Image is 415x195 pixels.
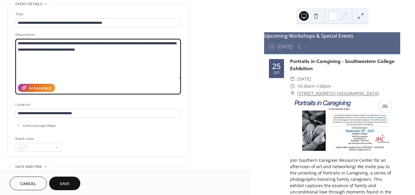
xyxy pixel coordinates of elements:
span: Date and time [15,164,42,170]
div: AI Assistant [29,85,51,92]
div: Location [15,102,180,108]
span: Save [60,181,70,187]
span: 10:30am [297,83,314,90]
span: 1:00pm [316,83,331,90]
span: Event details [15,1,42,7]
div: Portraits in Caregiving - Southwestern College Exhibition [290,58,395,72]
div: Description [15,32,180,38]
a: [STREET_ADDRESS] [GEOGRAPHIC_DATA] [297,90,379,97]
div: Event color [15,136,61,142]
button: Save [49,177,80,190]
div: Sep [273,71,280,75]
span: [DATE] [297,75,311,83]
span: Link to Google Maps [23,123,56,129]
span: - [314,83,316,90]
div: Upcoming Workshops & Special Events [264,32,400,39]
div: 25 [272,62,281,70]
div: ​ [290,75,295,83]
div: ​ [290,83,295,90]
span: Cancel [20,181,36,187]
div: ​ [290,90,295,97]
button: AI Assistant [18,84,55,92]
button: Cancel [10,177,47,190]
div: Title [15,11,180,17]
